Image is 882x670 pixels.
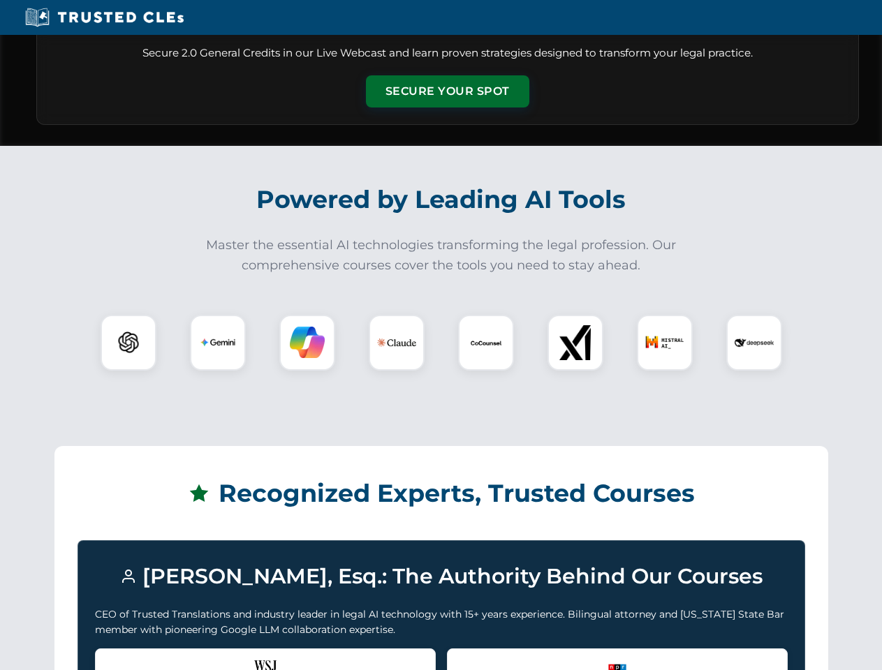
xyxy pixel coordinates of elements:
img: CoCounsel Logo [469,325,504,360]
img: Gemini Logo [200,325,235,360]
img: Mistral AI Logo [645,323,684,362]
div: CoCounsel [458,315,514,371]
div: Mistral AI [637,315,693,371]
img: DeepSeek Logo [735,323,774,362]
div: Gemini [190,315,246,371]
p: Master the essential AI technologies transforming the legal profession. Our comprehensive courses... [197,235,686,276]
h2: Recognized Experts, Trusted Courses [78,469,805,518]
img: Trusted CLEs [21,7,188,28]
div: DeepSeek [726,315,782,371]
img: Copilot Logo [290,325,325,360]
p: CEO of Trusted Translations and industry leader in legal AI technology with 15+ years experience.... [95,606,788,638]
h2: Powered by Leading AI Tools [54,175,828,224]
div: Claude [369,315,425,371]
div: Copilot [279,315,335,371]
img: ChatGPT Logo [108,322,149,363]
div: ChatGPT [101,315,156,371]
button: Secure Your Spot [366,75,529,107]
img: Claude Logo [377,323,416,362]
h3: [PERSON_NAME], Esq.: The Authority Behind Our Courses [95,558,788,595]
img: xAI Logo [558,325,593,360]
div: xAI [547,315,603,371]
p: Secure 2.0 General Credits in our Live Webcast and learn proven strategies designed to transform ... [54,45,841,61]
